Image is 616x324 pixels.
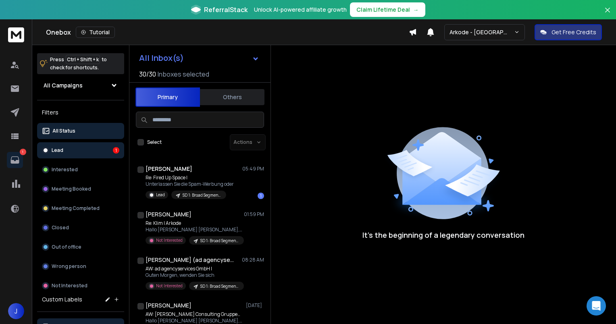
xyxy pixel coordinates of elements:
p: Out of office [52,244,81,250]
h1: [PERSON_NAME] [146,165,192,173]
p: Wrong person [52,263,86,270]
div: 1 [258,193,264,199]
p: AW: [PERSON_NAME] Consulting Gruppe® | [146,311,242,318]
h3: Inboxes selected [158,69,209,79]
div: Open Intercom Messenger [587,296,606,316]
button: Out of office [37,239,124,255]
p: SD 1: Broad Segment_Germany - ARKODE [200,283,239,289]
button: All Inbox(s) [133,50,266,66]
p: SD 1: Broad Segment_Germany - ARKODE [200,238,239,244]
button: Others [200,88,264,106]
p: Hallo [PERSON_NAME] [PERSON_NAME], da wir [146,318,242,324]
h1: [PERSON_NAME] [146,301,191,309]
button: Meeting Completed [37,200,124,216]
p: AW: ad agencyservices GmbH | [146,266,242,272]
button: J [8,303,24,319]
p: Unlock AI-powered affiliate growth [254,6,347,14]
p: 08:28 AM [242,257,264,263]
p: Get Free Credits [551,28,596,36]
button: Not Interested [37,278,124,294]
span: Ctrl + Shift + k [66,55,100,64]
h1: [PERSON_NAME] (ad agencyservices) [146,256,234,264]
button: All Status [37,123,124,139]
h3: Filters [37,107,124,118]
p: Not Interested [156,237,183,243]
span: → [413,6,419,14]
p: Lead [156,192,165,198]
button: Interested [37,162,124,178]
button: Closed [37,220,124,236]
button: Wrong person [37,258,124,274]
button: Primary [135,87,200,107]
p: Guten Morgen, wenden Sie sich [146,272,242,278]
button: Tutorial [76,27,115,38]
p: SD 1: Broad Segment_Germany - ARKODE [183,192,221,198]
p: Hallo [PERSON_NAME] [PERSON_NAME], bitte nehmen [146,226,242,233]
button: Meeting Booked [37,181,124,197]
p: Lead [52,147,63,154]
p: Unterlassen Sie die Spam-Werbung oder [146,181,234,187]
p: Closed [52,224,69,231]
p: Press to check for shortcuts. [50,56,107,72]
p: Not Interested [156,283,183,289]
span: ReferralStack [204,5,248,15]
p: It’s the beginning of a legendary conversation [362,229,524,241]
button: Close banner [602,5,613,24]
p: Re: Klim | Arkode [146,220,242,226]
div: 1 [113,147,119,154]
p: 05:49 PM [242,166,264,172]
p: Interested [52,166,78,173]
button: Lead1 [37,142,124,158]
p: Re: Fired Up Space | [146,174,234,181]
p: Not Interested [52,282,87,289]
h1: All Inbox(s) [139,54,184,62]
h1: All Campaigns [44,81,83,89]
p: 1 [20,149,26,155]
p: Arkode - [GEOGRAPHIC_DATA] [450,28,514,36]
button: All Campaigns [37,77,124,93]
p: Meeting Completed [52,205,100,212]
a: 1 [7,152,23,168]
button: Get Free Credits [535,24,602,40]
h3: Custom Labels [42,295,82,303]
h1: [PERSON_NAME] [146,210,191,218]
div: Onebox [46,27,409,38]
span: 30 / 30 [139,69,156,79]
label: Select [147,139,162,145]
p: 01:59 PM [244,211,264,218]
p: All Status [52,128,75,134]
p: Meeting Booked [52,186,91,192]
button: Claim Lifetime Deal→ [350,2,425,17]
p: [DATE] [246,302,264,309]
